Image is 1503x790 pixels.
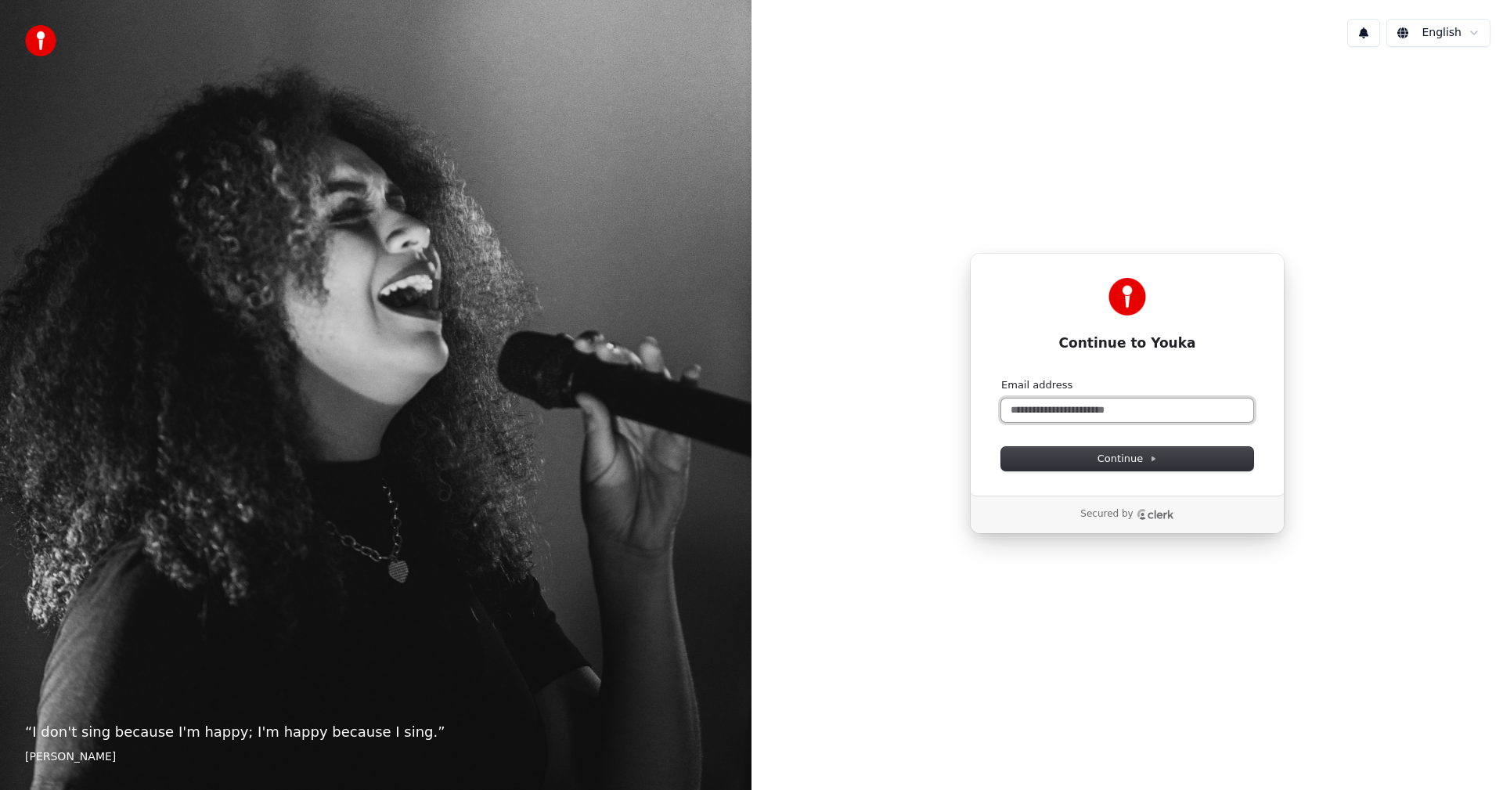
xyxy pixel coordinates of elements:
a: Clerk logo [1137,509,1174,520]
img: youka [25,25,56,56]
img: Youka [1108,278,1146,316]
footer: [PERSON_NAME] [25,749,726,765]
h1: Continue to Youka [1001,334,1253,353]
label: Email address [1001,378,1072,392]
span: Continue [1098,452,1157,466]
p: “ I don't sing because I'm happy; I'm happy because I sing. ” [25,721,726,743]
button: Continue [1001,447,1253,471]
p: Secured by [1080,508,1133,521]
